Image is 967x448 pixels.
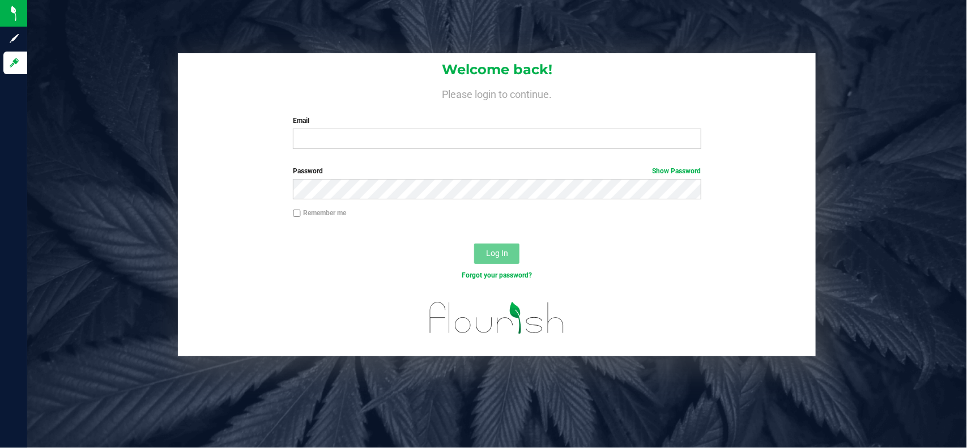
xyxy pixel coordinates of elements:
[474,244,519,264] button: Log In
[178,62,816,77] h1: Welcome back!
[8,33,20,44] inline-svg: Sign up
[418,292,577,344] img: flourish_logo.svg
[486,249,508,258] span: Log In
[8,57,20,69] inline-svg: Log in
[462,271,532,279] a: Forgot your password?
[293,167,323,175] span: Password
[293,210,301,217] input: Remember me
[178,86,816,100] h4: Please login to continue.
[293,208,346,218] label: Remember me
[293,116,701,126] label: Email
[653,167,701,175] a: Show Password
